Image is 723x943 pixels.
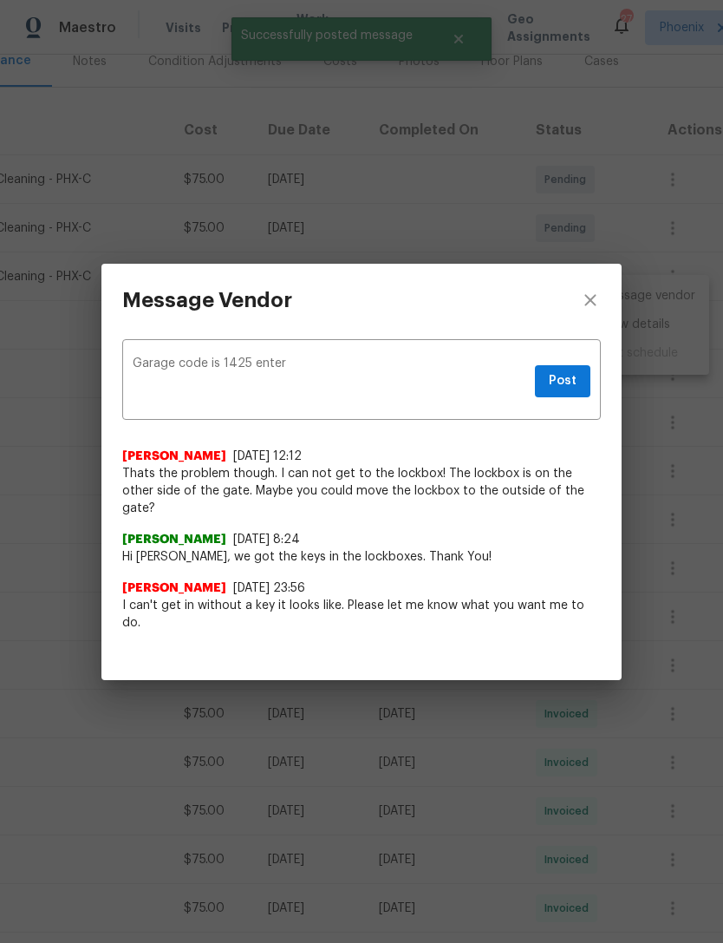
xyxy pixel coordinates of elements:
span: [DATE] 12:12 [233,450,302,462]
button: Post [535,365,590,397]
span: Thats the problem though. I can not get to the lockbox! The lockbox is on the other side of the g... [122,465,601,517]
span: I can't get in without a key it looks like. Please let me know what you want me to do. [122,597,601,632]
span: [PERSON_NAME] [122,531,226,548]
span: Post [549,370,576,392]
span: Hi [PERSON_NAME], we got the keys in the lockboxes. Thank You! [122,548,601,566]
span: [PERSON_NAME] [122,448,226,465]
h3: Message Vendor [122,288,292,312]
button: close [559,264,622,337]
textarea: Garage code is 1425 enter [133,357,528,406]
span: [PERSON_NAME] [122,580,226,597]
span: [DATE] 23:56 [233,582,305,594]
span: [DATE] 8:24 [233,534,300,546]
